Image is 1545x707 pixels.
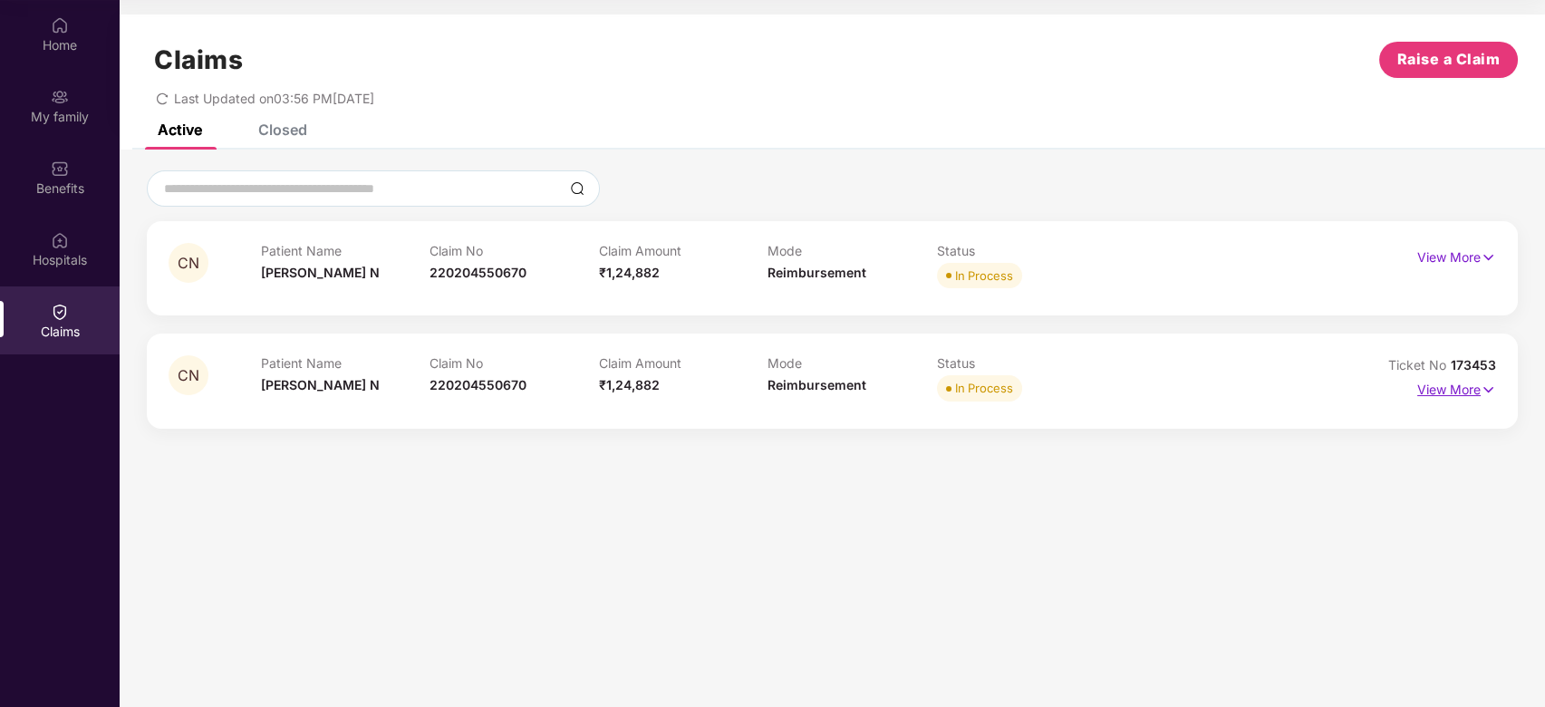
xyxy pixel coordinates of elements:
span: CN [178,368,199,383]
span: [PERSON_NAME] N [261,265,380,280]
p: Claim Amount [599,355,768,371]
span: Raise a Claim [1397,48,1501,71]
p: Status [937,355,1106,371]
img: svg+xml;base64,PHN2ZyB4bWxucz0iaHR0cDovL3d3dy53My5vcmcvMjAwMC9zdmciIHdpZHRoPSIxNyIgaGVpZ2h0PSIxNy... [1481,247,1496,267]
p: Status [937,243,1106,258]
p: Patient Name [261,355,430,371]
p: Claim No [430,355,599,371]
span: 220204550670 [430,377,526,392]
img: svg+xml;base64,PHN2ZyBpZD0iQ2xhaW0iIHhtbG5zPSJodHRwOi8vd3d3LnczLm9yZy8yMDAwL3N2ZyIgd2lkdGg9IjIwIi... [51,303,69,321]
img: svg+xml;base64,PHN2ZyBpZD0iQmVuZWZpdHMiIHhtbG5zPSJodHRwOi8vd3d3LnczLm9yZy8yMDAwL3N2ZyIgd2lkdGg9Ij... [51,160,69,178]
span: [PERSON_NAME] N [261,377,380,392]
span: redo [156,91,169,106]
h1: Claims [154,44,243,75]
p: View More [1417,375,1496,400]
p: Claim Amount [599,243,768,258]
span: Last Updated on 03:56 PM[DATE] [174,91,374,106]
div: Active [158,121,202,139]
p: Mode [768,355,937,371]
span: 220204550670 [430,265,526,280]
img: svg+xml;base64,PHN2ZyBpZD0iSG9zcGl0YWxzIiB4bWxucz0iaHR0cDovL3d3dy53My5vcmcvMjAwMC9zdmciIHdpZHRoPS... [51,231,69,249]
p: Claim No [430,243,599,258]
span: ₹1,24,882 [599,265,660,280]
span: Ticket No [1388,357,1451,373]
img: svg+xml;base64,PHN2ZyB3aWR0aD0iMjAiIGhlaWdodD0iMjAiIHZpZXdCb3g9IjAgMCAyMCAyMCIgZmlsbD0ibm9uZSIgeG... [51,88,69,106]
span: ₹1,24,882 [599,377,660,392]
div: In Process [955,266,1013,285]
img: svg+xml;base64,PHN2ZyBpZD0iU2VhcmNoLTMyeDMyIiB4bWxucz0iaHR0cDovL3d3dy53My5vcmcvMjAwMC9zdmciIHdpZH... [570,181,584,196]
button: Raise a Claim [1379,42,1518,78]
p: View More [1417,243,1496,267]
span: CN [178,256,199,271]
div: In Process [955,379,1013,397]
span: 173453 [1451,357,1496,373]
p: Patient Name [261,243,430,258]
span: Reimbursement [768,377,866,392]
img: svg+xml;base64,PHN2ZyBpZD0iSG9tZSIgeG1sbnM9Imh0dHA6Ly93d3cudzMub3JnLzIwMDAvc3ZnIiB3aWR0aD0iMjAiIG... [51,16,69,34]
img: svg+xml;base64,PHN2ZyB4bWxucz0iaHR0cDovL3d3dy53My5vcmcvMjAwMC9zdmciIHdpZHRoPSIxNyIgaGVpZ2h0PSIxNy... [1481,380,1496,400]
span: Reimbursement [768,265,866,280]
div: Closed [258,121,307,139]
p: Mode [768,243,937,258]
